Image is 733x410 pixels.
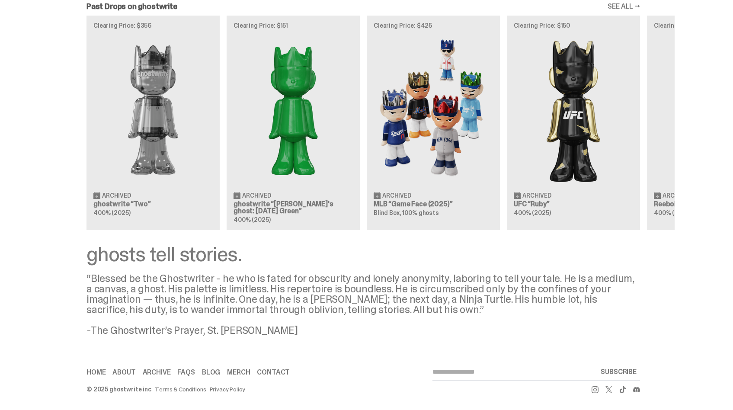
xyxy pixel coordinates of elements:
a: Privacy Policy [210,386,245,392]
span: Archived [382,192,411,199]
p: Clearing Price: $356 [93,22,213,29]
p: Clearing Price: $151 [234,22,353,29]
a: Clearing Price: $425 Game Face (2025) Archived [367,16,500,230]
div: ghosts tell stories. [86,244,640,265]
button: SUBSCRIBE [597,363,640,381]
h2: Past Drops on ghostwrite [86,3,177,10]
span: 400% (2025) [654,209,691,217]
span: Archived [242,192,271,199]
span: Archived [102,192,131,199]
span: 400% (2025) [234,216,270,224]
span: 400% (2025) [514,209,551,217]
h3: ghostwrite “[PERSON_NAME]'s ghost: [DATE] Green” [234,201,353,215]
a: Clearing Price: $150 Ruby Archived [507,16,640,230]
p: Clearing Price: $150 [514,22,633,29]
a: SEE ALL → [608,3,640,10]
a: Terms & Conditions [155,386,206,392]
img: Game Face (2025) [374,35,493,185]
a: FAQs [177,369,195,376]
a: Blog [202,369,220,376]
span: Archived [522,192,551,199]
span: Blind Box, [374,209,401,217]
h3: ghostwrite “Two” [93,201,213,208]
h3: MLB “Game Face (2025)” [374,201,493,208]
a: Contact [257,369,290,376]
a: About [112,369,135,376]
span: Archived [663,192,691,199]
img: Two [93,35,213,185]
a: Home [86,369,106,376]
p: Clearing Price: $425 [374,22,493,29]
img: Schrödinger's ghost: Sunday Green [234,35,353,185]
a: Merch [227,369,250,376]
h3: UFC “Ruby” [514,201,633,208]
div: “Blessed be the Ghostwriter - he who is fated for obscurity and lonely anonymity, laboring to tel... [86,273,640,336]
a: Clearing Price: $151 Schrödinger's ghost: Sunday Green Archived [227,16,360,230]
span: 400% (2025) [93,209,130,217]
div: © 2025 ghostwrite inc [86,386,151,392]
span: 100% ghosts [402,209,439,217]
a: Archive [143,369,171,376]
img: Ruby [514,35,633,185]
a: Clearing Price: $356 Two Archived [86,16,220,230]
